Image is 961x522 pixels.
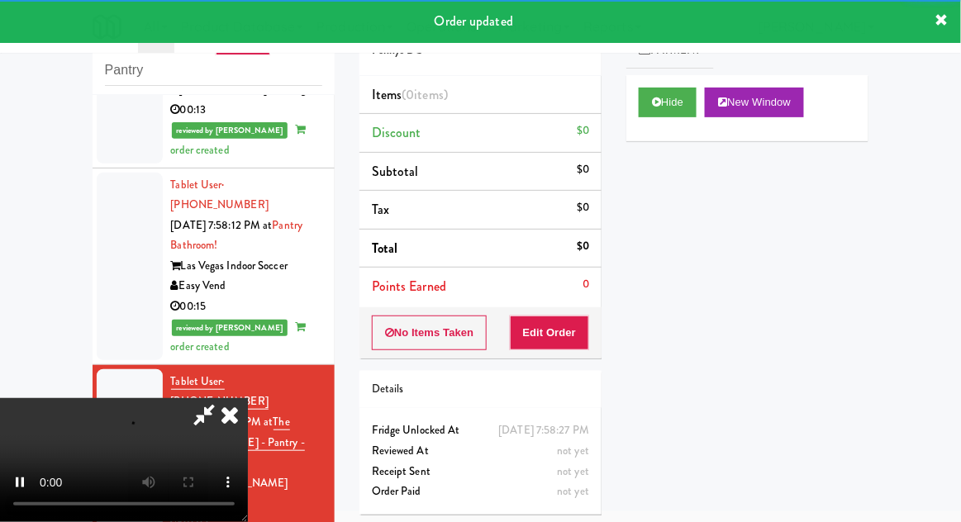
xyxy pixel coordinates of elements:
span: [DATE] 7:58:12 PM at [171,217,273,233]
span: Items [372,85,448,104]
div: Details [372,379,589,400]
span: Points Earned [372,277,446,296]
div: 00:13 [171,100,322,121]
ng-pluralize: items [415,85,445,104]
span: order created [171,121,306,158]
div: Reviewed At [372,441,589,462]
div: Receipt Sent [372,462,589,482]
span: (0 ) [402,85,448,104]
button: Hide [639,88,697,117]
button: Edit Order [510,316,590,350]
div: Fridge Unlocked At [372,420,589,441]
div: 00:15 [171,297,322,317]
div: Las Vegas Indoor Soccer [171,256,322,277]
input: Search vision orders [105,55,322,86]
span: reviewed by [PERSON_NAME] [172,122,288,139]
span: Discount [372,123,421,142]
a: Tablet User· [PHONE_NUMBER] [171,373,269,410]
span: reviewed by [PERSON_NAME] [172,320,288,336]
span: Tax [372,200,389,219]
div: Easy Vend [171,276,322,297]
span: Order updated [435,12,513,31]
li: Tablet User· [PHONE_NUMBER][DATE] 7:58:12 PM atPantry Bathroom!Las Vegas Indoor SoccerEasy Vend00... [93,168,335,365]
button: New Window [705,88,804,117]
h5: Pennys DC [372,45,589,57]
div: 0 [583,274,589,295]
span: not yet [557,483,589,499]
span: Subtotal [372,162,419,181]
button: No Items Taken [372,316,488,350]
div: [DATE] 7:58:27 PM [498,420,589,441]
div: Order Paid [372,482,589,502]
div: $0 [577,159,589,180]
span: Total [372,239,398,258]
a: Tablet User· [PHONE_NUMBER] [171,177,269,213]
div: $0 [577,197,589,218]
div: $0 [577,236,589,257]
span: not yet [557,463,589,479]
span: not yet [557,443,589,458]
div: $0 [577,121,589,141]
